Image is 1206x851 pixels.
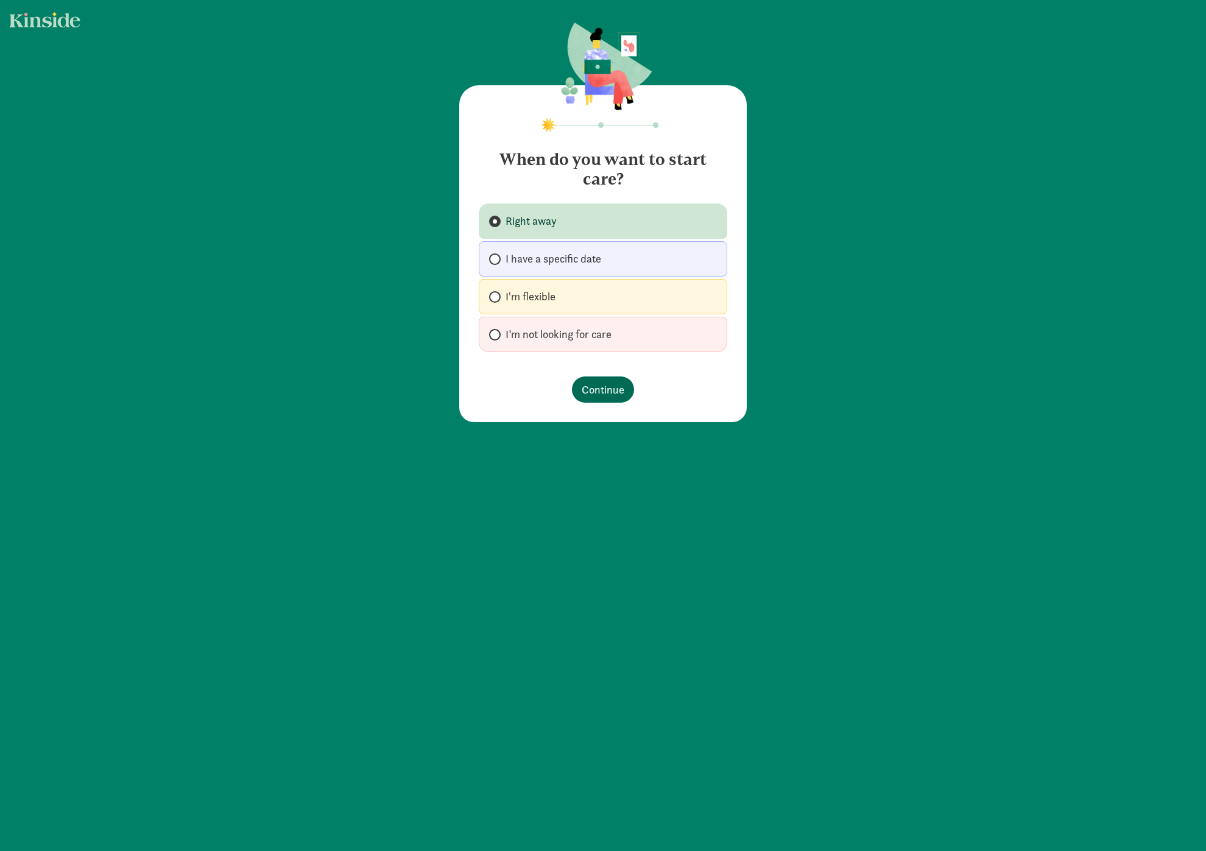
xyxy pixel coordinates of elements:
span: I'm flexible [506,289,555,304]
span: Continue [582,381,624,398]
span: I’m not looking for care [506,327,612,342]
span: I have a specific date [506,252,601,266]
span: Right away [506,214,557,228]
button: Continue [572,376,634,403]
h4: When do you want to start care? [479,140,727,189]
